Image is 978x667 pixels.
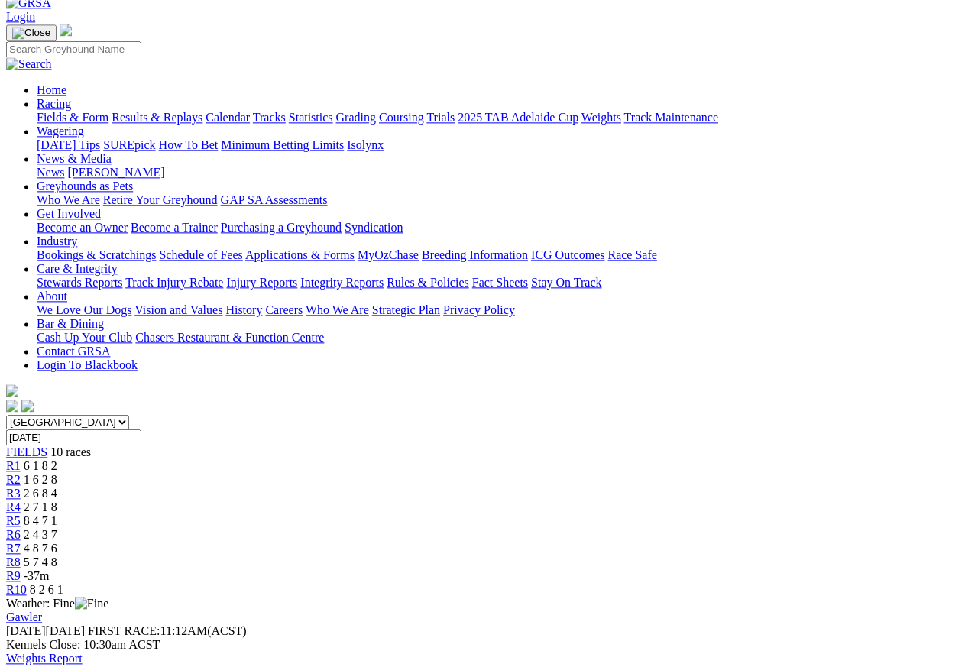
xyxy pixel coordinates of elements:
span: 2 4 3 7 [24,528,57,541]
a: Applications & Forms [245,248,355,261]
a: Coursing [379,111,424,124]
a: Trials [426,111,455,124]
a: About [37,290,67,303]
div: Racing [37,111,972,125]
a: Care & Integrity [37,262,118,275]
a: Wagering [37,125,84,138]
span: 4 8 7 6 [24,542,57,555]
a: R6 [6,528,21,541]
a: Become a Trainer [131,221,218,234]
span: [DATE] [6,624,46,637]
button: Toggle navigation [6,24,57,41]
a: R1 [6,459,21,472]
img: facebook.svg [6,400,18,412]
a: Industry [37,235,77,248]
div: Bar & Dining [37,331,972,345]
a: R5 [6,514,21,527]
div: Wagering [37,138,972,152]
a: Get Involved [37,207,101,220]
a: Track Injury Rebate [125,276,223,289]
a: 2025 TAB Adelaide Cup [458,111,578,124]
span: -37m [24,569,50,582]
a: Breeding Information [422,248,528,261]
a: Login [6,10,35,23]
a: Greyhounds as Pets [37,180,133,193]
img: logo-grsa-white.png [60,24,72,36]
span: 11:12AM(ACST) [88,624,247,637]
img: Search [6,57,52,71]
a: ICG Outcomes [531,248,604,261]
a: Retire Your Greyhound [103,193,218,206]
a: Careers [265,303,303,316]
span: Weather: Fine [6,597,108,610]
a: Cash Up Your Club [37,331,132,344]
a: Tracks [253,111,286,124]
a: Race Safe [607,248,656,261]
a: Who We Are [306,303,369,316]
a: Minimum Betting Limits [221,138,344,151]
img: Fine [75,597,108,610]
a: Stewards Reports [37,276,122,289]
a: [PERSON_NAME] [67,166,164,179]
a: R3 [6,487,21,500]
a: [DATE] Tips [37,138,100,151]
a: Weights Report [6,652,83,665]
a: We Love Our Dogs [37,303,131,316]
a: Calendar [206,111,250,124]
a: Results & Replays [112,111,202,124]
div: Kennels Close: 10:30am ACST [6,638,972,652]
a: SUREpick [103,138,155,151]
a: Injury Reports [226,276,297,289]
a: Bar & Dining [37,317,104,330]
a: Weights [581,111,621,124]
a: Fields & Form [37,111,108,124]
img: Close [12,27,50,39]
a: History [225,303,262,316]
a: R9 [6,569,21,582]
div: Care & Integrity [37,276,972,290]
span: 5 7 4 8 [24,555,57,568]
a: News [37,166,64,179]
a: FIELDS [6,445,47,458]
a: Gawler [6,610,42,623]
a: R2 [6,473,21,486]
span: 2 6 8 4 [24,487,57,500]
span: 6 1 8 2 [24,459,57,472]
a: R7 [6,542,21,555]
div: News & Media [37,166,972,180]
a: R10 [6,583,27,596]
span: 1 6 2 8 [24,473,57,486]
a: Become an Owner [37,221,128,234]
a: R8 [6,555,21,568]
a: Integrity Reports [300,276,384,289]
a: Isolynx [347,138,384,151]
a: R4 [6,500,21,513]
a: Racing [37,97,71,110]
a: Strategic Plan [372,303,440,316]
a: Vision and Values [134,303,222,316]
div: Greyhounds as Pets [37,193,972,207]
span: 10 races [50,445,91,458]
a: Schedule of Fees [159,248,242,261]
a: MyOzChase [358,248,419,261]
a: Contact GRSA [37,345,110,358]
a: News & Media [37,152,112,165]
a: Who We Are [37,193,100,206]
div: Industry [37,248,972,262]
a: How To Bet [159,138,219,151]
a: Bookings & Scratchings [37,248,156,261]
span: 8 2 6 1 [30,583,63,596]
a: Privacy Policy [443,303,515,316]
a: Grading [336,111,376,124]
a: GAP SA Assessments [221,193,328,206]
a: Rules & Policies [387,276,469,289]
